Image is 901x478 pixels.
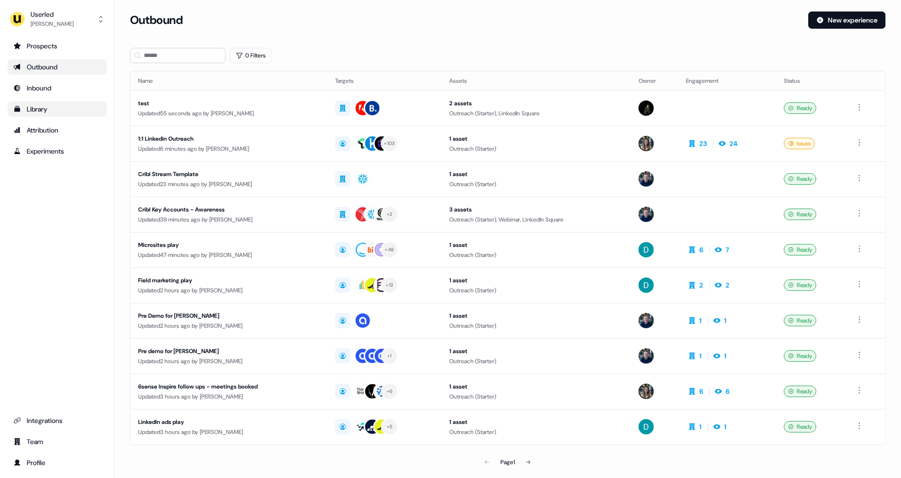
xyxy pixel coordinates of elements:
div: Updated 2 hours ago by [PERSON_NAME] [138,286,320,295]
a: Go to experiments [8,144,107,159]
div: Outreach (Starter) [449,427,623,437]
img: David [639,278,654,293]
div: Updated 3 hours ago by [PERSON_NAME] [138,427,320,437]
div: Updated 47 minutes ago by [PERSON_NAME] [138,250,320,260]
div: 1 asset [449,417,623,427]
th: Status [776,71,846,90]
div: Microsites play [138,240,320,250]
th: Name [130,71,327,90]
div: + 103 [384,139,395,148]
div: Cribl Key Accounts - Awareness [138,205,320,214]
div: 1 asset [449,169,623,179]
img: David [639,419,654,434]
div: [PERSON_NAME] [31,19,74,29]
th: Engagement [679,71,776,90]
th: Owner [631,71,678,90]
div: 6sense Inspire follow ups - meetings booked [138,382,320,391]
div: Outreach (Starter) [449,144,623,154]
div: Ready [784,244,816,256]
div: Issues [784,138,815,149]
div: Library [13,104,101,114]
div: Updated 23 minutes ago by [PERSON_NAME] [138,179,320,189]
img: Henry [639,100,654,116]
div: 1 asset [449,276,623,285]
div: 1 asset [449,382,623,391]
a: Go to integrations [8,413,107,428]
div: Ready [784,173,816,185]
div: 1 [700,316,702,325]
th: Assets [442,71,631,90]
button: 0 Filters [229,48,272,63]
a: Go to prospects [8,38,107,54]
img: Charlotte [639,136,654,151]
div: Outreach (Starter) [449,286,623,295]
div: Outreach (Starter), LinkedIn Square [449,109,623,118]
div: Ready [784,279,816,291]
div: Ready [784,209,816,220]
div: 6 [726,387,730,396]
img: David [639,242,654,257]
div: 6 [700,245,704,255]
div: Prospects [13,41,101,51]
div: Ready [784,350,816,362]
div: Outreach (Starter) [449,250,623,260]
div: Updated 3 hours ago by [PERSON_NAME] [138,392,320,401]
div: 1 asset [449,134,623,144]
img: James [639,207,654,222]
div: Outreach (Starter), Webinar, LinkedIn Square [449,215,623,224]
h3: Outbound [130,13,183,27]
div: Outreach (Starter) [449,392,623,401]
button: New experience [808,11,886,29]
div: Outreach (Starter) [449,321,623,331]
div: + 6 [387,387,393,396]
div: test [138,99,320,108]
div: Pre Demo for [PERSON_NAME] [138,311,320,321]
div: Integrations [13,416,101,425]
div: 7 [726,245,729,255]
img: Charlotte [639,384,654,399]
div: 1 [725,422,727,432]
a: Go to Inbound [8,80,107,96]
div: 3 assets [449,205,623,214]
div: Updated 2 hours ago by [PERSON_NAME] [138,356,320,366]
div: Outbound [13,62,101,72]
div: Updated 6 minutes ago by [PERSON_NAME] [138,144,320,154]
div: 24 [730,139,738,148]
div: 1 [700,422,702,432]
div: 1 asset [449,346,623,356]
div: 1 asset [449,240,623,250]
div: Page 1 [500,457,515,467]
div: Outreach (Starter) [449,179,623,189]
div: Profile [13,458,101,467]
div: 1 [725,351,727,361]
div: Cribl Stream Template [138,169,320,179]
div: LinkedIn ads play [138,417,320,427]
div: Inbound [13,83,101,93]
div: + 12 [386,281,393,289]
div: Team [13,437,101,446]
button: Userled[PERSON_NAME] [8,8,107,31]
th: Targets [327,71,442,90]
div: Ready [784,102,816,114]
div: + 48 [385,245,394,254]
a: Go to outbound experience [8,59,107,75]
div: 1 [700,351,702,361]
div: Updated 39 minutes ago by [PERSON_NAME] [138,215,320,224]
div: 6 [700,387,704,396]
div: Outreach (Starter) [449,356,623,366]
a: Go to attribution [8,122,107,138]
div: Updated 55 seconds ago by [PERSON_NAME] [138,109,320,118]
div: Pre demo for [PERSON_NAME] [138,346,320,356]
div: Ready [784,315,816,326]
div: 2 [700,280,704,290]
div: Field marketing play [138,276,320,285]
img: James [639,171,654,187]
div: 1 asset [449,311,623,321]
div: 2 assets [449,99,623,108]
a: Go to templates [8,101,107,117]
div: + 1 [387,352,392,360]
div: Attribution [13,125,101,135]
img: James [639,348,654,364]
div: Ready [784,386,816,397]
div: 23 [700,139,707,148]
